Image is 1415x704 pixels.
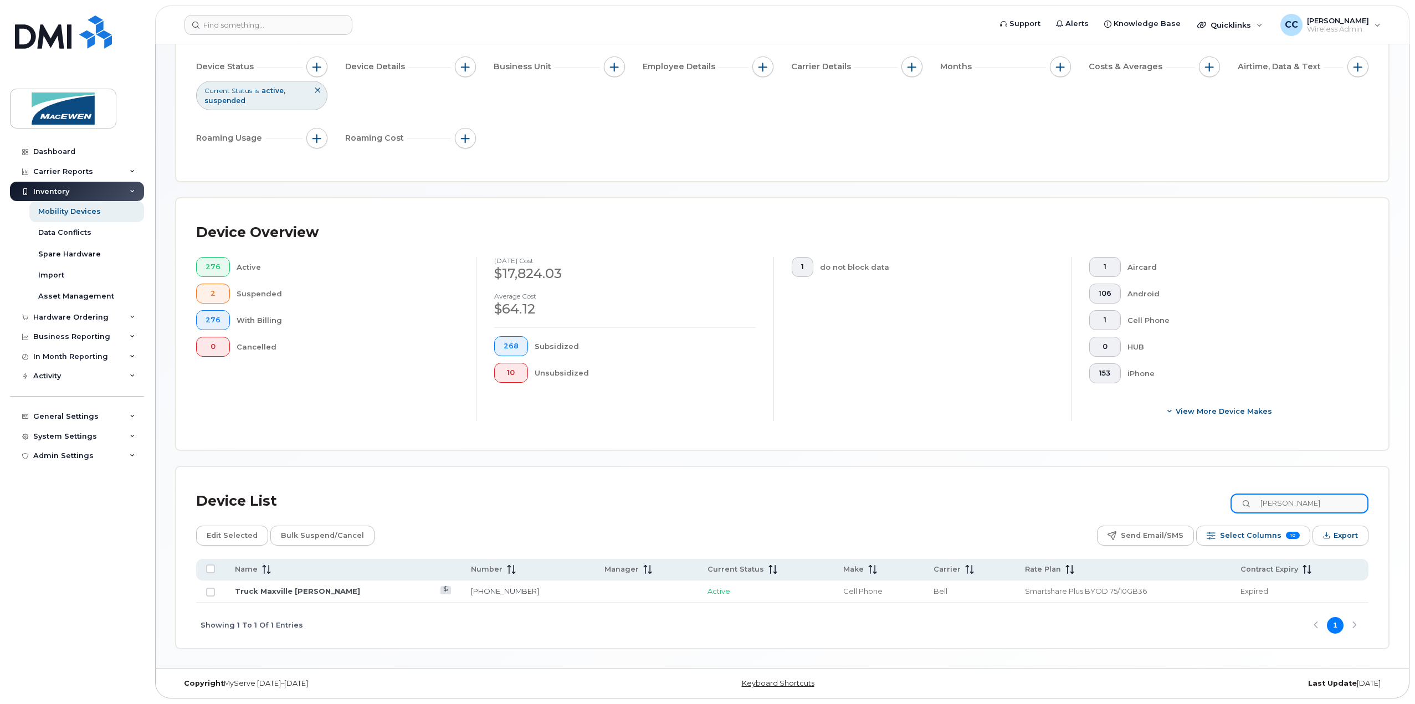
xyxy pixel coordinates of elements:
input: Search Device List ... [1231,494,1368,513]
span: 2 [206,289,221,298]
span: Knowledge Base [1114,18,1181,29]
button: Send Email/SMS [1097,526,1194,546]
button: 1 [792,257,813,277]
span: Business Unit [494,61,555,73]
span: Contract Expiry [1240,564,1298,574]
span: Wireless Admin [1307,25,1369,34]
span: 0 [206,342,221,351]
a: Keyboard Shortcuts [742,679,814,687]
span: 1 [801,263,804,271]
div: Quicklinks [1190,14,1270,36]
strong: Last Update [1308,679,1357,687]
span: Send Email/SMS [1121,527,1183,544]
div: Android [1127,284,1351,304]
span: Current Status [204,86,252,95]
span: Bell [934,587,947,595]
div: MyServe [DATE]–[DATE] [176,679,580,688]
button: 1 [1089,310,1121,330]
span: Carrier Details [791,61,854,73]
span: Active [707,587,730,595]
h4: Average cost [494,292,756,300]
span: Name [235,564,258,574]
button: 276 [196,257,230,277]
span: Alerts [1065,18,1089,29]
span: Rate Plan [1025,564,1061,574]
button: 106 [1089,284,1121,304]
div: [DATE] [985,679,1389,688]
span: 276 [206,316,221,325]
span: Device Details [345,61,408,73]
span: 276 [206,263,221,271]
a: [PHONE_NUMBER] [471,587,539,595]
span: Bulk Suspend/Cancel [281,527,364,544]
span: 10 [1286,532,1300,539]
strong: Copyright [184,679,224,687]
div: Unsubsidized [535,363,756,383]
div: Cell Phone [1127,310,1351,330]
div: Aircard [1127,257,1351,277]
div: Subsidized [535,336,756,356]
span: 106 [1099,289,1111,298]
span: Number [471,564,503,574]
button: 2 [196,284,230,304]
button: 153 [1089,363,1121,383]
span: Months [940,61,975,73]
div: HUB [1127,337,1351,357]
span: 0 [1099,342,1111,351]
span: is [254,86,259,95]
button: Edit Selected [196,526,268,546]
button: 1 [1089,257,1121,277]
h4: [DATE] cost [494,257,756,264]
div: Craig Crocker [1273,14,1388,36]
span: Roaming Cost [345,132,407,144]
input: Find something... [184,15,352,35]
div: do not block data [820,257,1054,277]
button: Bulk Suspend/Cancel [270,526,375,546]
span: 1 [1099,316,1111,325]
span: Cell Phone [843,587,883,595]
span: Support [1009,18,1040,29]
span: suspended [204,96,245,105]
span: Edit Selected [207,527,258,544]
button: Page 1 [1327,617,1344,634]
button: Export [1313,526,1368,546]
span: Manager [604,564,639,574]
div: Cancelled [237,337,459,357]
span: Employee Details [643,61,719,73]
span: Carrier [934,564,961,574]
span: Costs & Averages [1089,61,1166,73]
span: Airtime, Data & Text [1238,61,1324,73]
a: Alerts [1048,13,1096,35]
a: Knowledge Base [1096,13,1188,35]
span: CC [1285,18,1298,32]
span: Quicklinks [1211,20,1251,29]
span: 153 [1099,369,1111,378]
span: 10 [504,368,519,377]
div: Device List [196,487,277,516]
span: 268 [504,342,519,351]
span: Smartshare Plus BYOD 75/10GB36 [1025,587,1147,595]
span: Select Columns [1220,527,1281,544]
span: View More Device Makes [1176,406,1272,417]
span: Roaming Usage [196,132,265,144]
button: View More Device Makes [1089,401,1351,421]
div: With Billing [237,310,459,330]
button: 0 [196,337,230,357]
span: Current Status [707,564,764,574]
div: $64.12 [494,300,756,318]
button: 10 [494,363,528,383]
div: Active [237,257,459,277]
span: Showing 1 To 1 Of 1 Entries [201,617,303,634]
button: 0 [1089,337,1121,357]
div: $17,824.03 [494,264,756,283]
a: Truck Maxville [PERSON_NAME] [235,587,360,595]
span: active [262,86,285,95]
span: Expired [1240,587,1268,595]
div: iPhone [1127,363,1351,383]
button: Select Columns 10 [1196,526,1310,546]
span: Export [1334,527,1358,544]
a: View Last Bill [440,586,451,594]
div: Device Overview [196,218,319,247]
div: Suspended [237,284,459,304]
a: Support [992,13,1048,35]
